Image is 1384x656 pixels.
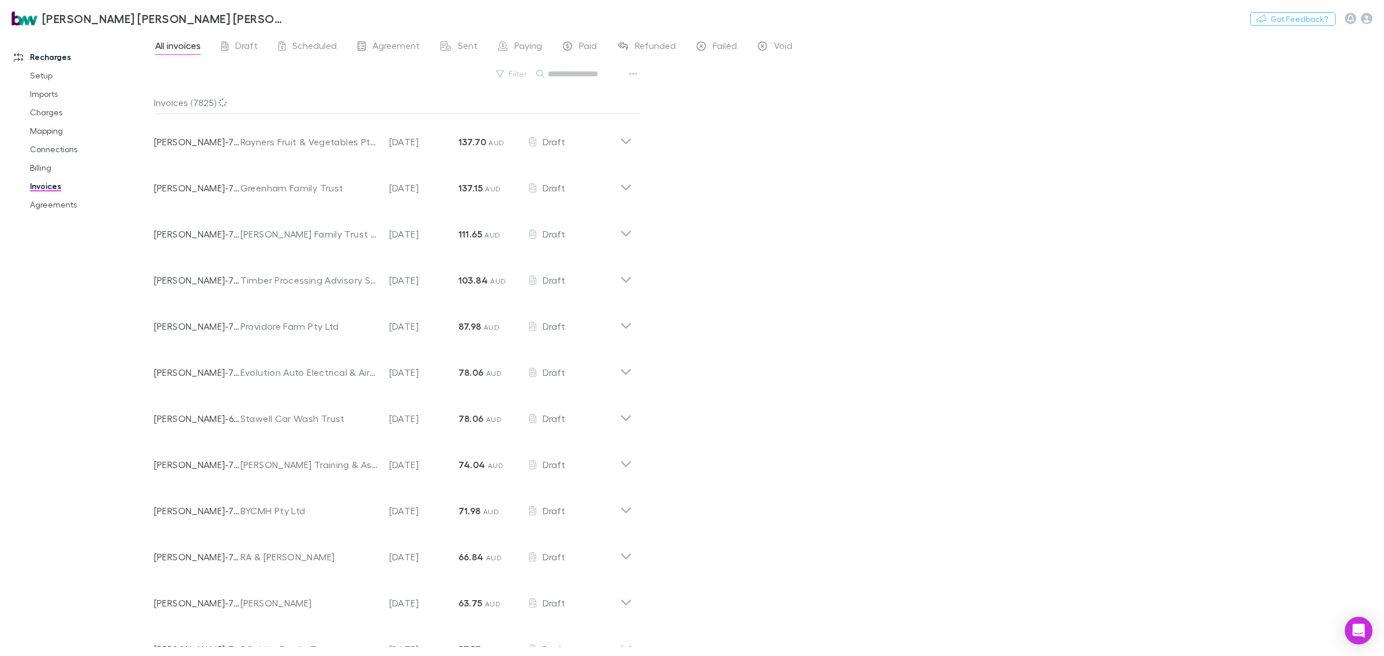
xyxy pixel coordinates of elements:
[458,136,486,148] strong: 137.70
[458,413,484,424] strong: 78.06
[240,365,378,379] div: Evolution Auto Electrical & Air Pty Ltd
[240,273,378,287] div: Timber Processing Advisory Service Pty Ltd
[389,412,458,425] p: [DATE]
[145,391,641,437] div: [PERSON_NAME]-6936Stawell Car Wash Trust[DATE]78.06 AUDDraft
[154,181,240,195] p: [PERSON_NAME]-7242
[389,642,458,656] p: [DATE]
[154,642,240,656] p: [PERSON_NAME]-7676
[458,274,488,286] strong: 103.84
[145,160,641,206] div: [PERSON_NAME]-7242Greenham Family Trust[DATE]137.15 AUDDraft
[774,40,792,55] span: Void
[240,181,378,195] div: Greenham Family Trust
[483,507,499,516] span: AUD
[5,5,293,32] a: [PERSON_NAME] [PERSON_NAME] [PERSON_NAME] Partners
[486,369,502,378] span: AUD
[486,553,502,562] span: AUD
[543,367,565,378] span: Draft
[235,40,258,55] span: Draft
[389,135,458,149] p: [DATE]
[543,597,565,608] span: Draft
[240,596,378,610] div: [PERSON_NAME]
[458,643,482,655] strong: 57.57
[18,177,163,195] a: Invoices
[18,122,163,140] a: Mapping
[145,252,641,299] div: [PERSON_NAME]-7310Timber Processing Advisory Service Pty Ltd[DATE]103.84 AUDDraft
[543,643,565,654] span: Draft
[240,504,378,518] div: BYCMH Pty Ltd
[389,181,458,195] p: [DATE]
[18,66,163,85] a: Setup
[154,365,240,379] p: [PERSON_NAME]-7024
[543,228,565,239] span: Draft
[154,319,240,333] p: [PERSON_NAME]-7179
[145,206,641,252] div: [PERSON_NAME]-7315[PERSON_NAME] Family Trust - Bedzzz of [GEOGRAPHIC_DATA][DATE]111.65 AUDDraft
[543,321,565,331] span: Draft
[145,299,641,345] div: [PERSON_NAME]-7179Providore Farm Pty Ltd[DATE]87.98 AUDDraft
[488,138,504,147] span: AUD
[42,12,286,25] h3: [PERSON_NAME] [PERSON_NAME] [PERSON_NAME] Partners
[154,596,240,610] p: [PERSON_NAME]-7748
[389,458,458,472] p: [DATE]
[1345,617,1372,644] div: Open Intercom Messenger
[543,505,565,516] span: Draft
[18,195,163,214] a: Agreements
[240,135,378,149] div: Rayners Fruit & Vegetables Pty Ltd
[389,319,458,333] p: [DATE]
[458,321,482,332] strong: 87.98
[543,182,565,193] span: Draft
[18,159,163,177] a: Billing
[389,273,458,287] p: [DATE]
[488,461,503,470] span: AUD
[458,182,483,194] strong: 137.15
[514,40,542,55] span: Paying
[154,135,240,149] p: [PERSON_NAME]-7825
[154,550,240,564] p: [PERSON_NAME]-7643
[154,273,240,287] p: [PERSON_NAME]-7310
[389,365,458,379] p: [DATE]
[543,459,565,470] span: Draft
[1250,12,1336,26] button: Got Feedback?
[490,277,506,285] span: AUD
[240,227,378,241] div: [PERSON_NAME] Family Trust - Bedzzz of [GEOGRAPHIC_DATA]
[458,551,484,563] strong: 66.84
[458,459,486,470] strong: 74.04
[240,458,378,472] div: [PERSON_NAME] Training & Assessment Pty Ltd
[145,483,641,529] div: [PERSON_NAME]-7251BYCMH Pty Ltd[DATE]71.98 AUDDraft
[240,642,378,656] div: P Robins Family Trust
[145,575,641,621] div: [PERSON_NAME]-7748[PERSON_NAME][DATE]63.75 AUDDraft
[240,319,378,333] div: Providore Farm Pty Ltd
[458,597,483,609] strong: 63.75
[543,136,565,147] span: Draft
[155,40,201,55] span: All invoices
[389,596,458,610] p: [DATE]
[145,345,641,391] div: [PERSON_NAME]-7024Evolution Auto Electrical & Air Pty Ltd[DATE]78.06 AUDDraft
[485,184,501,193] span: AUD
[18,85,163,103] a: Imports
[2,48,163,66] a: Recharges
[713,40,737,55] span: Failed
[579,40,597,55] span: Paid
[145,114,641,160] div: [PERSON_NAME]-7825Rayners Fruit & Vegetables Pty Ltd[DATE]137.70 AUDDraft
[145,437,641,483] div: [PERSON_NAME]-7309[PERSON_NAME] Training & Assessment Pty Ltd[DATE]74.04 AUDDraft
[154,412,240,425] p: [PERSON_NAME]-6936
[389,227,458,241] p: [DATE]
[490,67,534,81] button: Filter
[484,646,499,654] span: AUD
[154,504,240,518] p: [PERSON_NAME]-7251
[145,529,641,575] div: [PERSON_NAME]-7643RA & [PERSON_NAME][DATE]66.84 AUDDraft
[154,227,240,241] p: [PERSON_NAME]-7315
[389,550,458,564] p: [DATE]
[635,40,676,55] span: Refunded
[154,458,240,472] p: [PERSON_NAME]-7309
[485,600,501,608] span: AUD
[543,413,565,424] span: Draft
[18,103,163,122] a: Charges
[18,140,163,159] a: Connections
[373,40,420,55] span: Agreement
[458,40,477,55] span: Sent
[543,274,565,285] span: Draft
[389,504,458,518] p: [DATE]
[484,231,500,239] span: AUD
[484,323,499,331] span: AUD
[12,12,37,25] img: Brewster Walsh Waters Partners's Logo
